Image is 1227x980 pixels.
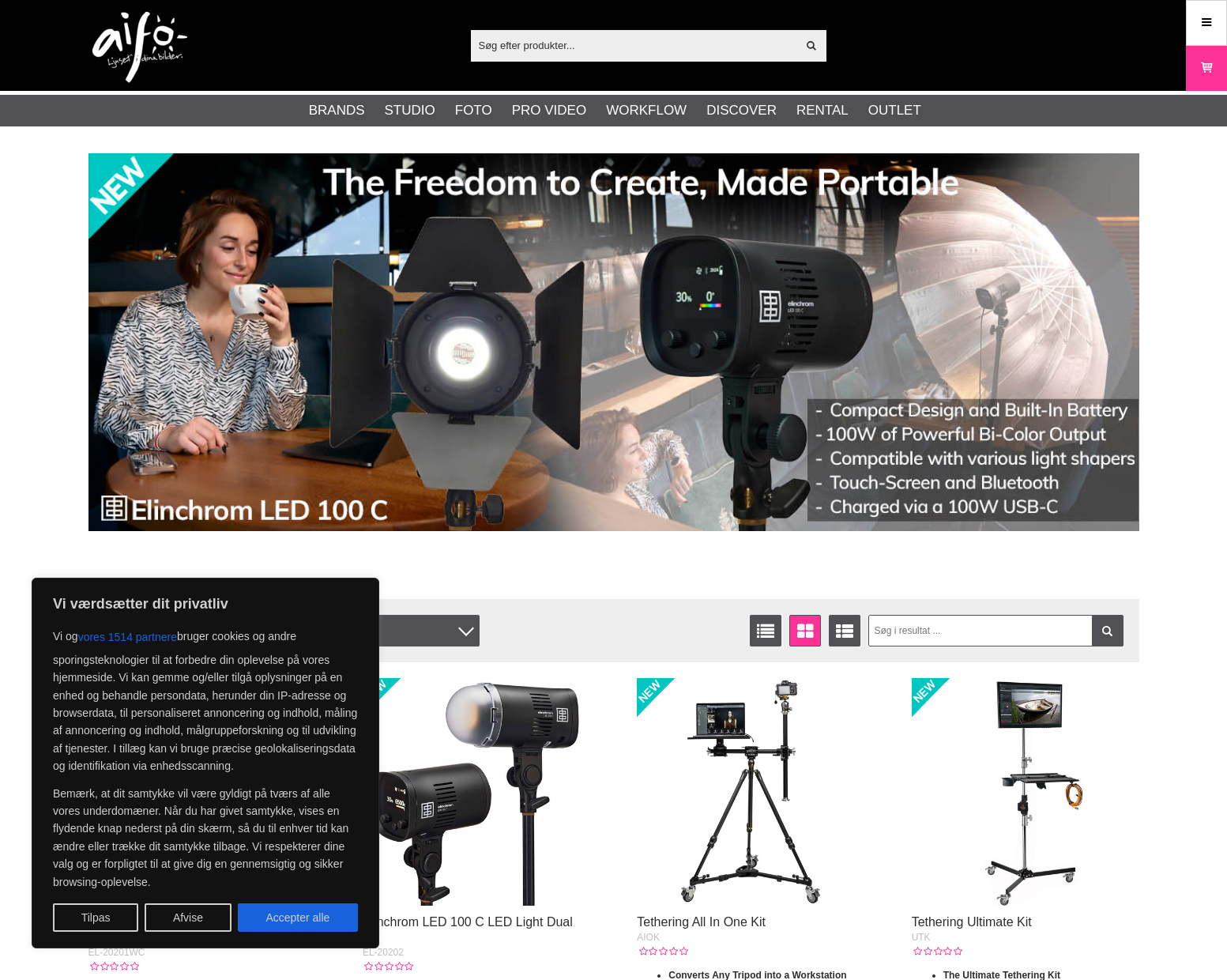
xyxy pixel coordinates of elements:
div: Kundebedømmelse: 0 [363,959,413,974]
p: Vi værdsætter dit privatliv [53,594,358,613]
a: Elinchrom LED 100 C LED Light Dual Kit [363,915,573,944]
span: UTK [912,932,931,943]
a: Studio [385,100,435,121]
img: Elinchrom LED 100 C LED Light Dual Kit [363,678,590,906]
img: Annonce:002 banner-elin-led100c11390x.jpg [88,153,1139,531]
a: Workflow [606,100,687,121]
a: Tethering All In One Kit [637,915,766,929]
a: Rental [796,100,849,121]
button: vores 1514 partnere [78,623,177,651]
a: Outlet [868,100,921,121]
img: logo.png [92,12,187,83]
span: EL-20202 [363,947,404,958]
img: Tethering All In One Kit [637,678,864,906]
div: Kundebedømmelse: 0 [912,944,962,959]
a: Discover [706,100,777,121]
a: Brands [309,100,365,121]
a: Filtrer [1092,615,1123,646]
button: Tilpas [53,903,138,932]
input: Søg efter produkter... [471,33,797,57]
a: Vinduevisning [789,615,821,646]
img: Tethering Ultimate Kit [912,678,1139,906]
span: EL-20201WC [88,947,145,958]
p: Bemærk, at dit samtykke vil være gyldigt på tværs af alle vores underdomæner. Når du har givet sa... [53,785,358,891]
div: Vi værdsætter dit privatliv [32,578,379,948]
button: Accepter alle [238,903,358,932]
p: Vi og bruger cookies og andre sporingsteknologier til at forbedre din oplevelse på vores hjemmesi... [53,623,358,775]
span: AIOK [637,932,660,943]
a: Pro Video [512,100,586,121]
a: Tethering Ultimate Kit [912,915,1032,929]
a: Vis liste [750,615,781,646]
div: Kundebedømmelse: 0 [637,944,687,959]
a: Foto [455,100,492,121]
div: Kundebedømmelse: 0 [88,959,139,974]
a: Udvid liste [829,615,860,646]
button: Afvise [145,903,231,932]
input: Søg i resultat ... [868,615,1123,646]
